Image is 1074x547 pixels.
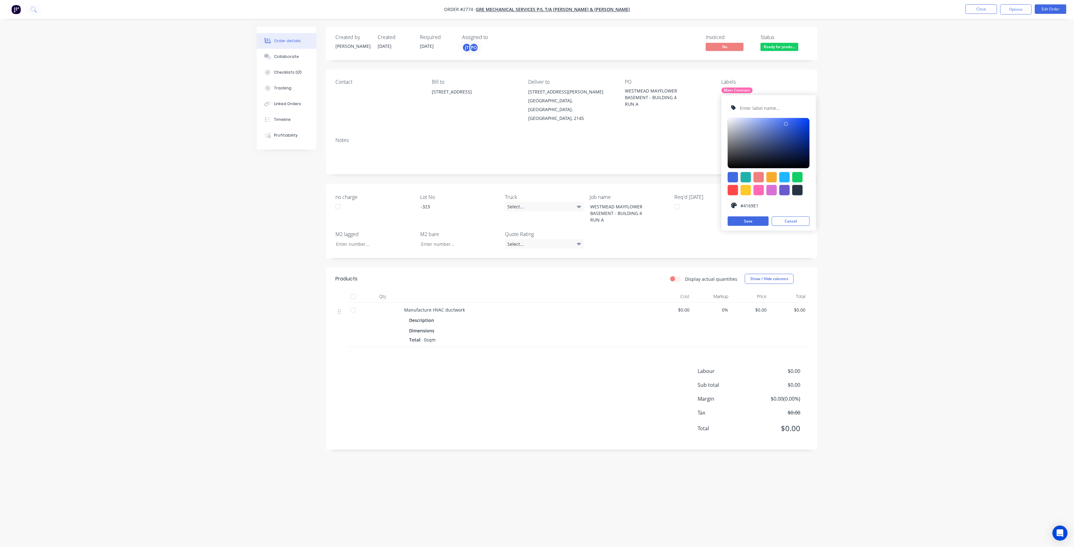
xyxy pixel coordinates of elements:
[462,43,471,52] div: jT
[257,112,317,127] button: Timeline
[335,43,370,49] div: [PERSON_NAME]
[274,133,298,138] div: Profitability
[754,367,800,375] span: $0.00
[792,172,803,183] div: #13ce66
[698,425,754,432] span: Total
[675,193,753,201] label: Req'd [DATE]
[444,7,476,13] span: Order #2774 -
[625,79,711,85] div: PO
[733,307,767,313] span: $0.00
[378,34,412,40] div: Created
[761,34,808,40] div: Status
[528,79,615,85] div: Deliver to
[754,185,764,195] div: #ff69b4
[780,185,790,195] div: #6a5acd
[505,239,584,249] div: Select...
[420,34,454,40] div: Required
[731,290,769,303] div: Price
[476,7,630,13] a: GRE Mechanical Services P/L t/a [PERSON_NAME] & [PERSON_NAME]
[792,185,803,195] div: #273444
[1000,4,1032,14] button: Options
[722,87,753,93] div: Main Contract
[585,202,664,224] div: WESTMEAD MAYFLOWER BASEMENT - BUILDING 4 RUN A
[706,34,753,40] div: Invoiced
[698,381,754,389] span: Sub total
[528,87,615,123] div: [STREET_ADDRESS][PERSON_NAME][GEOGRAPHIC_DATA], [GEOGRAPHIC_DATA], [GEOGRAPHIC_DATA], 2145
[257,33,317,49] button: Order details
[335,193,414,201] label: no charge
[335,137,808,143] div: Notes
[698,367,754,375] span: Labour
[257,65,317,80] button: Checklists 0/0
[331,239,414,249] input: Enter number...
[741,172,751,183] div: #20b2aa
[416,202,494,211] div: -323
[698,409,754,416] span: Tax
[469,43,479,52] div: PO
[462,43,479,52] button: jTPO
[692,290,731,303] div: Markup
[528,96,615,123] div: [GEOGRAPHIC_DATA], [GEOGRAPHIC_DATA], [GEOGRAPHIC_DATA], 2145
[780,172,790,183] div: #1fb6ff
[754,172,764,183] div: #f08080
[420,43,434,49] span: [DATE]
[420,193,499,201] label: Lot No
[739,102,806,114] input: Enter label name...
[966,4,997,14] button: Close
[274,101,301,107] div: Linked Orders
[335,34,370,40] div: Created by
[416,239,499,249] input: Enter number...
[421,337,438,343] span: 0sqm
[767,185,777,195] div: #da70d6
[409,327,434,334] span: Dimensions
[728,172,738,183] div: #4169e1
[409,337,421,343] span: Total:
[728,217,769,226] button: Save
[274,70,302,75] div: Checklists 0/0
[754,381,800,389] span: $0.00
[274,38,301,44] div: Order details
[257,80,317,96] button: Tracking
[409,316,437,325] div: Description
[772,307,806,313] span: $0.00
[706,43,744,51] span: No
[378,43,391,49] span: [DATE]
[695,307,728,313] span: 0%
[745,274,794,284] button: Show / Hide columns
[335,230,414,238] label: M2 lagged
[656,307,690,313] span: $0.00
[335,275,357,283] div: Products
[274,85,292,91] div: Tracking
[754,409,800,416] span: $0.00
[432,87,518,96] div: [STREET_ADDRESS]
[257,127,317,143] button: Profitability
[754,395,800,403] span: $0.00 ( 0.00 %)
[404,307,465,313] span: Manufacture HVAC ductwork
[754,423,800,434] span: $0.00
[761,43,798,52] button: Ready for produ...
[654,290,692,303] div: Cost
[462,34,525,40] div: Assigned to
[505,230,584,238] label: Quote Rating
[741,185,751,195] div: #ffc82c
[1035,4,1066,14] button: Edit Order
[505,202,584,211] div: Select...
[698,395,754,403] span: Margin
[761,43,798,51] span: Ready for produ...
[335,79,422,85] div: Contact
[528,87,615,96] div: [STREET_ADDRESS][PERSON_NAME]
[274,54,299,59] div: Collaborate
[432,79,518,85] div: Bill to
[505,193,584,201] label: Truck
[767,172,777,183] div: #f6ab2f
[257,96,317,112] button: Linked Orders
[364,290,402,303] div: Qty
[432,87,518,108] div: [STREET_ADDRESS]
[625,87,704,107] div: WESTMEAD MAYFLOWER BASEMENT - BUILDING 4 RUN A
[772,217,810,226] button: Cancel
[420,230,499,238] label: M2 bare
[257,49,317,65] button: Collaborate
[1053,526,1068,541] div: Open Intercom Messenger
[11,5,21,14] img: Factory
